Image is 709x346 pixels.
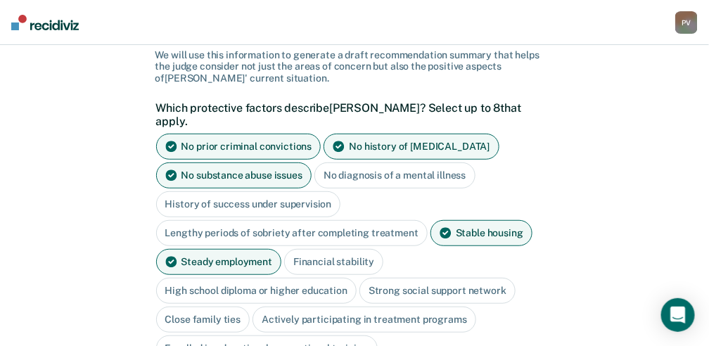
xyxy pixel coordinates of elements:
div: No prior criminal convictions [156,134,321,160]
label: Which protective factors describe [PERSON_NAME] ? Select up to 8 that apply. [156,101,547,128]
div: Financial stability [284,249,383,275]
div: Actively participating in treatment programs [253,307,476,333]
button: PV [675,11,698,34]
div: Strong social support network [359,278,516,304]
div: No diagnosis of a mental illness [314,162,475,188]
div: Stable housing [430,220,532,246]
div: High school diploma or higher education [156,278,357,304]
div: We will use this information to generate a draft recommendation summary that helps the judge cons... [155,49,554,84]
div: Steady employment [156,249,282,275]
div: No substance abuse issues [156,162,312,188]
div: No history of [MEDICAL_DATA] [324,134,499,160]
div: P V [675,11,698,34]
div: Open Intercom Messenger [661,298,695,332]
img: Recidiviz [11,15,79,30]
div: Lengthy periods of sobriety after completing treatment [156,220,428,246]
div: Close family ties [156,307,250,333]
div: History of success under supervision [156,191,341,217]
